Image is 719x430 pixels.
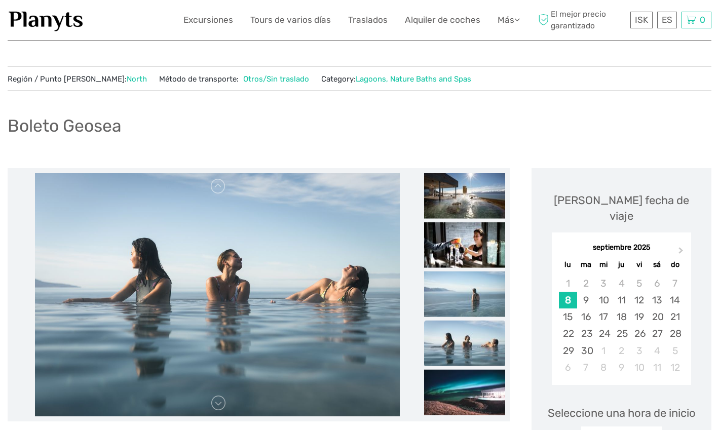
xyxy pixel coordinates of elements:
div: Choose domingo, 14 de septiembre de 2025 [666,292,684,308]
div: Choose jueves, 25 de septiembre de 2025 [613,325,630,342]
span: 0 [698,15,707,25]
div: Choose sábado, 27 de septiembre de 2025 [648,325,666,342]
div: Choose miércoles, 24 de septiembre de 2025 [595,325,613,342]
span: Seleccione una hora de inicio [548,405,696,421]
div: Choose martes, 23 de septiembre de 2025 [577,325,595,342]
div: Choose domingo, 21 de septiembre de 2025 [666,308,684,325]
a: North [127,74,147,84]
div: Choose domingo, 12 de octubre de 2025 [666,359,684,376]
a: Más [498,13,520,27]
div: Choose viernes, 10 de octubre de 2025 [630,359,648,376]
div: ma [577,258,595,271]
div: month 2025-09 [555,275,688,376]
img: 4c822695a6ea4034a5710dad4b283ab8_slider_thumbnail.jpg [424,173,505,219]
div: sá [648,258,666,271]
span: ISK [635,15,648,25]
div: Choose viernes, 26 de septiembre de 2025 [630,325,648,342]
div: do [666,258,684,271]
div: Choose martes, 7 de octubre de 2025 [577,359,595,376]
img: 1453-555b4ac7-172b-4ae9-927d-298d0724a4f4_logo_small.jpg [8,8,85,32]
span: Método de transporte: [159,71,309,86]
div: lu [559,258,577,271]
span: El mejor precio garantizado [536,9,628,31]
div: Choose martes, 30 de septiembre de 2025 [577,342,595,359]
button: Next Month [674,245,690,261]
div: Choose miércoles, 1 de octubre de 2025 [595,342,613,359]
div: ju [613,258,630,271]
div: Choose jueves, 9 de octubre de 2025 [613,359,630,376]
div: Choose martes, 9 de septiembre de 2025 [577,292,595,308]
div: septiembre 2025 [552,243,691,253]
div: Not available martes, 2 de septiembre de 2025 [577,275,595,292]
a: Alquiler de coches [405,13,480,27]
div: Choose miércoles, 8 de octubre de 2025 [595,359,613,376]
img: aac88593689841008db1ffbda56e49c9_slider_thumbnail.jpeg [424,370,505,415]
div: Choose lunes, 22 de septiembre de 2025 [559,325,577,342]
div: [PERSON_NAME] fecha de viaje [542,192,701,224]
div: Not available lunes, 1 de septiembre de 2025 [559,275,577,292]
span: Región / Punto [PERSON_NAME]: [8,74,147,85]
div: Choose lunes, 8 de septiembre de 2025 [559,292,577,308]
div: Choose domingo, 28 de septiembre de 2025 [666,325,684,342]
div: Not available miércoles, 3 de septiembre de 2025 [595,275,613,292]
div: Choose jueves, 11 de septiembre de 2025 [613,292,630,308]
a: Tours de varios días [250,13,331,27]
div: Not available viernes, 5 de septiembre de 2025 [630,275,648,292]
div: Choose viernes, 19 de septiembre de 2025 [630,308,648,325]
div: Not available jueves, 4 de septiembre de 2025 [613,275,630,292]
div: Choose jueves, 18 de septiembre de 2025 [613,308,630,325]
div: Choose lunes, 15 de septiembre de 2025 [559,308,577,325]
a: Otros/Sin traslado [239,74,309,84]
a: Lagoons, Nature Baths and Spas [356,74,471,84]
div: vi [630,258,648,271]
span: Category: [321,74,471,85]
a: Excursiones [183,13,233,27]
a: Traslados [348,13,388,27]
div: ES [657,12,677,28]
div: Choose sábado, 4 de octubre de 2025 [648,342,666,359]
img: a7e4db0a43f14c90b78d5515f1c84100_slider_thumbnail.jpeg [424,271,505,317]
div: Choose jueves, 2 de octubre de 2025 [613,342,630,359]
div: Choose miércoles, 10 de septiembre de 2025 [595,292,613,308]
img: 671913b532924247b141da3602f9fabb_slider_thumbnail.jpeg [424,321,505,366]
img: df10c8ce85b741059d41c710f85f35bc_slider_thumbnail.jpg [424,222,505,268]
div: Not available domingo, 7 de septiembre de 2025 [666,275,684,292]
div: Choose domingo, 5 de octubre de 2025 [666,342,684,359]
div: Choose sábado, 11 de octubre de 2025 [648,359,666,376]
div: Choose viernes, 3 de octubre de 2025 [630,342,648,359]
div: Choose sábado, 13 de septiembre de 2025 [648,292,666,308]
div: Choose lunes, 29 de septiembre de 2025 [559,342,577,359]
div: mi [595,258,613,271]
div: Choose lunes, 6 de octubre de 2025 [559,359,577,376]
div: Choose martes, 16 de septiembre de 2025 [577,308,595,325]
div: Choose miércoles, 17 de septiembre de 2025 [595,308,613,325]
h1: Boleto Geosea [8,115,122,136]
div: Not available sábado, 6 de septiembre de 2025 [648,275,666,292]
div: Choose viernes, 12 de septiembre de 2025 [630,292,648,308]
img: 671913b532924247b141da3602f9fabb_main_slider.jpeg [35,173,400,416]
div: Choose sábado, 20 de septiembre de 2025 [648,308,666,325]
